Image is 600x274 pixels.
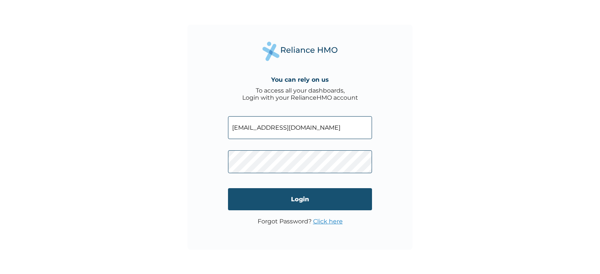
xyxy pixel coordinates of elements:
input: Email address or HMO ID [228,116,372,139]
img: Reliance Health's Logo [262,42,337,61]
a: Click here [313,218,343,225]
div: To access all your dashboards, Login with your RelianceHMO account [242,87,358,101]
p: Forgot Password? [258,218,343,225]
input: Login [228,188,372,210]
h4: You can rely on us [271,76,329,83]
